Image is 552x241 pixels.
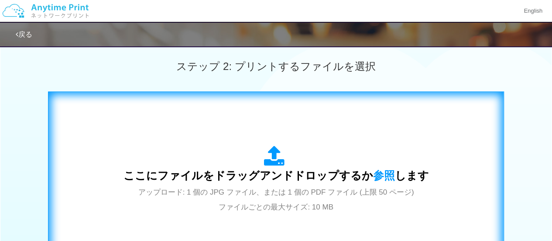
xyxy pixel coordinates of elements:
span: アップロード: 1 個の JPG ファイル、または 1 個の PDF ファイル (上限 50 ページ) ファイルごとの最大サイズ: 10 MB [138,188,414,211]
span: ここにファイルをドラッグアンドドロップするか します [123,169,429,182]
span: 参照 [373,169,395,182]
a: 戻る [16,31,32,38]
span: ステップ 2: プリントするファイルを選択 [176,60,375,72]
